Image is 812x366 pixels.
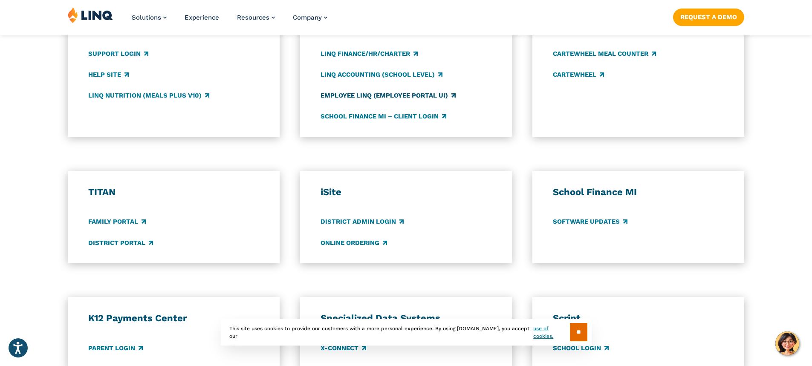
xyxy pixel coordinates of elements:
[673,9,744,26] a: Request a Demo
[553,186,724,198] h3: School Finance MI
[321,70,442,79] a: LINQ Accounting (school level)
[132,14,161,21] span: Solutions
[185,14,219,21] a: Experience
[88,217,146,227] a: Family Portal
[553,70,604,79] a: CARTEWHEEL
[88,49,148,58] a: Support Login
[132,14,167,21] a: Solutions
[237,14,275,21] a: Resources
[237,14,269,21] span: Resources
[321,91,456,100] a: Employee LINQ (Employee Portal UI)
[221,319,592,346] div: This site uses cookies to provide our customers with a more personal experience. By using [DOMAIN...
[321,49,418,58] a: LINQ Finance/HR/Charter
[88,70,129,79] a: Help Site
[88,312,260,324] h3: K12 Payments Center
[533,325,569,340] a: use of cookies.
[88,238,153,248] a: District Portal
[321,112,446,121] a: School Finance MI – Client Login
[88,91,209,100] a: LINQ Nutrition (Meals Plus v10)
[321,312,492,324] h3: Specialized Data Systems
[132,7,327,35] nav: Primary Navigation
[68,7,113,23] img: LINQ | K‑12 Software
[775,331,799,355] button: Hello, have a question? Let’s chat.
[88,186,260,198] h3: TITAN
[293,14,327,21] a: Company
[321,186,492,198] h3: iSite
[553,312,724,324] h3: Script
[553,217,627,227] a: Software Updates
[673,7,744,26] nav: Button Navigation
[321,217,404,227] a: District Admin Login
[293,14,322,21] span: Company
[321,238,387,248] a: Online Ordering
[553,49,656,58] a: CARTEWHEEL Meal Counter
